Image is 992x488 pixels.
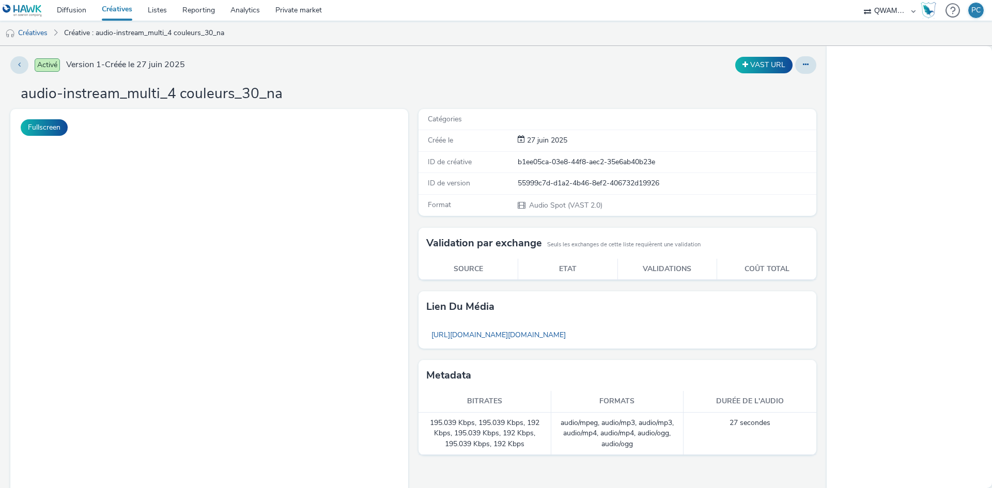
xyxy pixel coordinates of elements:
[59,21,229,45] a: Créative : audio-instream_multi_4 couleurs_30_na
[428,157,472,167] span: ID de créative
[426,325,571,345] a: [URL][DOMAIN_NAME][DOMAIN_NAME]
[525,135,567,145] span: 27 juin 2025
[551,413,684,455] td: audio/mpeg, audio/mp3, audio/mp3, audio/mp4, audio/mp4, audio/ogg, audio/ogg
[3,4,42,17] img: undefined Logo
[684,391,816,412] th: Durée de l'audio
[5,28,16,39] img: audio
[419,413,551,455] td: 195.039 Kbps, 195.039 Kbps, 192 Kbps, 195.039 Kbps, 192 Kbps, 195.039 Kbps, 192 Kbps
[21,119,68,136] button: Fullscreen
[426,235,542,251] h3: Validation par exchange
[518,178,815,188] div: 55999c7d-d1a2-4b46-8ef2-406732d19926
[428,135,453,145] span: Créée le
[547,241,701,249] small: Seuls les exchanges de cette liste requièrent une validation
[528,200,602,210] span: Audio Spot (VAST 2.0)
[426,299,494,314] h3: Lien du média
[518,259,618,280] th: Etat
[684,413,816,455] td: 27 secondes
[551,391,684,412] th: Formats
[717,259,817,280] th: Coût total
[971,3,981,18] div: PC
[66,59,185,71] span: Version 1 - Créée le 27 juin 2025
[428,114,462,124] span: Catégories
[21,84,283,104] h1: audio-instream_multi_4 couleurs_30_na
[419,259,518,280] th: Source
[428,200,451,210] span: Format
[428,178,470,188] span: ID de version
[525,135,567,146] div: Création 27 juin 2025, 16:12
[921,2,936,19] img: Hawk Academy
[518,157,815,167] div: b1ee05ca-03e8-44f8-aec2-35e6ab40b23e
[419,391,551,412] th: Bitrates
[426,368,471,383] h3: Metadata
[735,57,793,73] button: VAST URL
[733,57,795,73] div: Dupliquer la créative en un VAST URL
[617,259,717,280] th: Validations
[921,2,940,19] a: Hawk Academy
[35,58,60,72] span: Activé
